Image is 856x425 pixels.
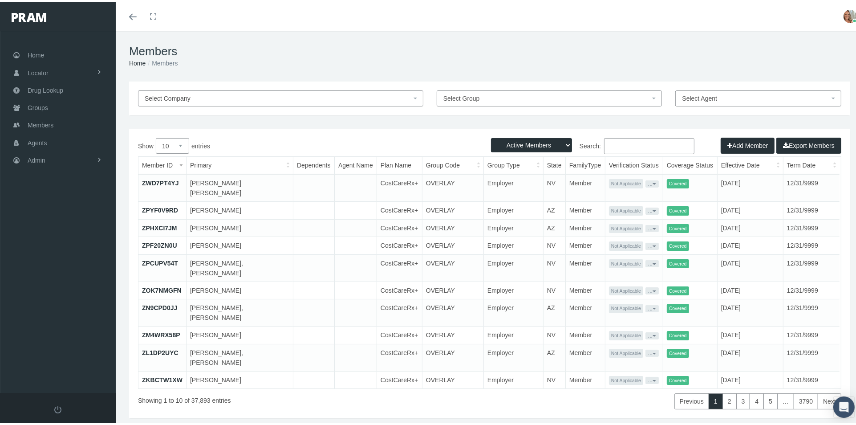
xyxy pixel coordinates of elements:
[28,98,48,114] span: Groups
[783,298,840,325] td: 12/31/9999
[422,172,483,200] td: OVERLAY
[783,217,840,235] td: 12/31/9999
[667,374,689,384] span: Covered
[783,253,840,280] td: 12/31/9999
[783,369,840,387] td: 12/31/9999
[543,342,565,369] td: AZ
[609,374,643,384] span: Not Applicable
[145,93,191,100] span: Select Company
[783,342,840,369] td: 12/31/9999
[377,155,422,172] th: Plan Name
[645,375,659,382] button: ...
[156,136,189,152] select: Showentries
[443,93,480,100] span: Select Group
[750,392,764,408] a: 4
[645,303,659,311] button: ...
[667,285,689,294] span: Covered
[187,298,293,325] td: [PERSON_NAME], [PERSON_NAME]
[142,375,183,382] a: ZKBCTW1XW
[377,253,422,280] td: CostCareRx+
[422,155,483,172] th: Group Code: activate to sort column ascending
[334,155,377,172] th: Agent Name
[717,325,783,343] td: [DATE]
[377,235,422,253] td: CostCareRx+
[783,200,840,218] td: 12/31/9999
[129,58,146,65] a: Home
[422,369,483,387] td: OVERLAY
[422,217,483,235] td: OVERLAY
[609,329,643,339] span: Not Applicable
[717,235,783,253] td: [DATE]
[722,392,737,408] a: 2
[565,369,605,387] td: Member
[667,302,689,311] span: Covered
[667,347,689,356] span: Covered
[609,177,643,187] span: Not Applicable
[667,177,689,187] span: Covered
[794,392,818,408] a: 3790
[717,200,783,218] td: [DATE]
[28,115,53,132] span: Members
[645,206,659,213] button: ...
[645,258,659,266] button: ...
[483,369,543,387] td: Employer
[833,395,855,416] div: Open Intercom Messenger
[142,258,178,265] a: ZPCUPV54T
[543,235,565,253] td: NV
[377,172,422,200] td: CostCareRx+
[490,136,694,152] label: Search:
[682,93,717,100] span: Select Agent
[667,222,689,232] span: Covered
[142,302,177,310] a: ZN9CPD0JJ
[422,325,483,343] td: OVERLAY
[565,235,605,253] td: Member
[717,342,783,369] td: [DATE]
[377,280,422,298] td: CostCareRx+
[609,204,643,214] span: Not Applicable
[12,11,46,20] img: PRAM_20_x_78.png
[609,285,643,294] span: Not Applicable
[717,298,783,325] td: [DATE]
[645,348,659,355] button: ...
[605,155,663,172] th: Verification Status
[142,205,178,212] a: ZPYF0V9RD
[422,235,483,253] td: OVERLAY
[565,298,605,325] td: Member
[609,240,643,249] span: Not Applicable
[293,155,334,172] th: Dependents
[674,392,709,408] a: Previous
[483,200,543,218] td: Employer
[483,298,543,325] td: Employer
[483,325,543,343] td: Employer
[609,222,643,232] span: Not Applicable
[377,298,422,325] td: CostCareRx+
[142,223,177,230] a: ZPHXCI7JM
[129,43,850,57] h1: Members
[422,342,483,369] td: OVERLAY
[483,217,543,235] td: Employer
[543,325,565,343] td: NV
[187,369,293,387] td: [PERSON_NAME]
[663,155,717,172] th: Coverage Status
[377,200,422,218] td: CostCareRx+
[543,298,565,325] td: AZ
[776,136,841,152] button: Export Members
[483,172,543,200] td: Employer
[783,235,840,253] td: 12/31/9999
[609,302,643,311] span: Not Applicable
[422,298,483,325] td: OVERLAY
[783,155,840,172] th: Term Date: activate to sort column ascending
[483,155,543,172] th: Group Type: activate to sort column ascending
[138,136,490,152] label: Show entries
[609,257,643,267] span: Not Applicable
[422,280,483,298] td: OVERLAY
[667,329,689,339] span: Covered
[377,369,422,387] td: CostCareRx+
[645,241,659,248] button: ...
[783,325,840,343] td: 12/31/9999
[187,172,293,200] td: [PERSON_NAME] [PERSON_NAME]
[377,342,422,369] td: CostCareRx+
[187,325,293,343] td: [PERSON_NAME]
[187,200,293,218] td: [PERSON_NAME]
[645,331,659,338] button: ...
